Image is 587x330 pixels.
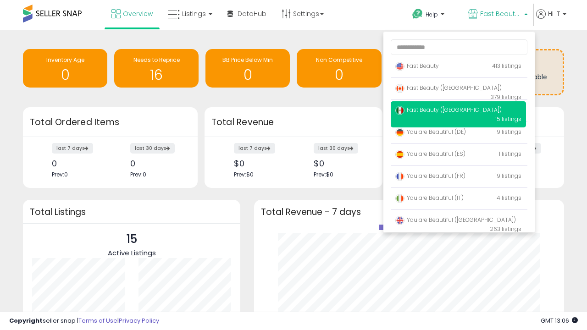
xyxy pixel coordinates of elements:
span: Active Listings [108,248,156,258]
span: Prev: 0 [130,170,146,178]
span: 4 listings [497,194,521,202]
span: BB Price Below Min [222,56,273,64]
img: mexico.png [395,106,404,115]
span: Fast Beauty [395,62,439,70]
span: Listings [182,9,206,18]
span: You are Beautiful ([GEOGRAPHIC_DATA]) [395,216,516,224]
a: Inventory Age 0 [23,49,107,88]
div: 0 [130,159,182,168]
h3: Total Revenue - 7 days [261,209,557,215]
span: Non Competitive [316,56,362,64]
h1: 16 [119,67,194,82]
label: last 7 days [234,143,275,154]
img: france.png [395,172,404,181]
h3: Total Listings [30,209,233,215]
span: You are Beautiful (IT) [395,194,464,202]
img: spain.png [395,150,404,159]
a: Privacy Policy [119,316,159,325]
span: You are Beautiful (DE) [395,128,466,136]
span: 379 listings [491,93,521,101]
span: 19 listings [495,172,521,180]
span: 413 listings [492,62,521,70]
img: italy.png [395,194,404,203]
span: You are Beautiful (FR) [395,172,465,180]
label: last 30 days [314,143,358,154]
span: Prev: $0 [234,170,254,178]
div: seller snap | | [9,317,159,325]
label: last 30 days [130,143,175,154]
i: Get Help [412,8,423,20]
span: Fast Beauty ([GEOGRAPHIC_DATA]) [480,9,521,18]
span: 9 listings [497,128,521,136]
span: 263 listings [490,225,521,233]
a: Needs to Reprice 16 [114,49,199,88]
h1: 0 [28,67,103,82]
img: germany.png [395,128,404,137]
h3: Total Revenue [211,116,376,129]
img: usa.png [395,62,404,71]
span: Hi IT [548,9,560,18]
h3: Total Ordered Items [30,116,191,129]
a: Non Competitive 0 [297,49,381,88]
p: 15 [108,231,156,248]
div: $0 [314,159,366,168]
span: Prev: $0 [314,170,333,178]
a: Terms of Use [78,316,117,325]
label: last 7 days [52,143,93,154]
span: Overview [123,9,153,18]
img: canada.png [395,84,404,93]
span: You are Beautiful (ES) [395,150,465,158]
span: Fast Beauty ([GEOGRAPHIC_DATA]) [395,106,502,114]
a: Hi IT [536,9,566,30]
span: Needs to Reprice [133,56,180,64]
h1: 0 [210,67,285,82]
span: 1 listings [499,150,521,158]
span: 2025-09-7 13:06 GMT [541,316,578,325]
span: Help [426,11,438,18]
span: Fast Beauty ([GEOGRAPHIC_DATA]) [395,84,502,92]
img: uk.png [395,216,404,225]
span: Inventory Age [46,56,84,64]
h1: 0 [301,67,377,82]
strong: Copyright [9,316,43,325]
span: Prev: 0 [52,170,68,178]
span: DataHub [238,9,266,18]
div: $0 [234,159,287,168]
a: Help [405,1,460,30]
a: BB Price Below Min 0 [205,49,290,88]
div: 0 [52,159,103,168]
span: 15 listings [495,115,521,123]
